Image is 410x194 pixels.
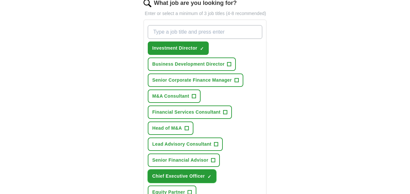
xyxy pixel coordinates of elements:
[152,157,208,164] span: Senior Financial Advisor
[148,25,263,39] input: Type a job title and press enter
[200,46,204,51] span: ✓
[152,125,182,132] span: Head of M&A
[148,73,243,87] button: Senior Corporate Finance Manager
[148,137,223,151] button: Lead Advisory Consultant
[152,93,189,100] span: M&A Consultant
[207,174,211,179] span: ✓
[148,121,193,135] button: Head of M&A
[148,57,236,71] button: Business Development Director
[152,109,220,116] span: Financial Services Consultant
[148,154,220,167] button: Senior Financial Advisor
[148,41,209,55] button: Investment Director✓
[152,173,205,180] span: Chief Executive Officer
[148,170,216,183] button: Chief Executive Officer✓
[148,105,232,119] button: Financial Services Consultant
[152,61,225,68] span: Business Development Director
[152,45,197,52] span: Investment Director
[152,77,232,84] span: Senior Corporate Finance Manager
[152,141,211,148] span: Lead Advisory Consultant
[148,89,201,103] button: M&A Consultant
[144,10,267,17] p: Enter or select a minimum of 3 job titles (4-8 recommended)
